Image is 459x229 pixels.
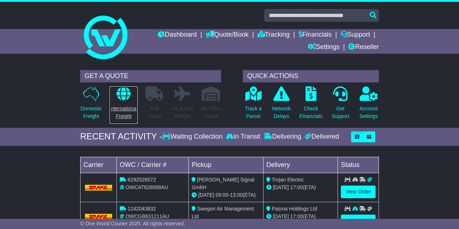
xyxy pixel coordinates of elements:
[258,29,290,41] a: Tracking
[359,86,378,124] a: AccountSettings
[81,105,102,120] p: Domestic Freight
[80,86,102,124] a: DomesticFreight
[128,206,156,212] span: 1242043832
[126,184,168,190] span: OWCAT629068AU
[224,133,262,141] div: In Transit
[272,105,291,120] p: Network Delays
[272,86,291,124] a: NetworkDelays
[331,86,349,124] a: GetSupport
[303,133,339,141] div: Delivered
[126,213,169,219] span: OWCGB631211AU
[299,29,332,41] a: Financials
[290,213,303,219] span: 17:00
[192,191,260,199] div: - (ETA)
[201,105,221,120] p: Air / Sea Depot
[348,41,379,54] a: Reseller
[80,221,185,226] span: © One World Courier 2025. All rights reserved.
[110,105,138,120] p: International Freight
[299,105,322,120] p: Check Financials
[273,184,289,190] span: [DATE]
[262,133,303,141] div: Delivering
[272,206,317,212] span: Pasma Holdings Ltd
[128,177,156,183] span: 6292528572
[80,70,221,82] div: GET A QUOTE
[331,105,349,120] p: Get Support
[172,105,193,120] p: Air & Sea Freight
[116,157,188,173] td: OWC / Carrier #
[271,177,304,183] span: Trojan Electric
[158,29,197,41] a: Dashboard
[109,86,138,124] a: InternationalFreight
[266,184,335,191] div: (ETA)
[85,185,112,191] img: DHL.png
[198,192,214,198] span: [DATE]
[359,105,378,120] p: Account Settings
[85,214,112,220] img: DHL.png
[338,157,379,173] td: Status
[341,214,376,227] a: View Order
[266,213,335,220] div: (ETA)
[290,184,303,190] span: 17:00
[189,157,263,173] td: Pickup
[341,185,376,198] a: View Order
[307,41,339,54] a: Settings
[216,192,228,198] span: 09:00
[245,105,262,120] p: Track a Parcel
[340,29,370,41] a: Support
[263,157,338,173] td: Delivery
[243,70,379,82] div: QUICK ACTIONS
[245,86,262,124] a: Track aParcel
[162,133,224,141] div: Waiting Collection
[192,206,254,219] span: Swegon Air Management Ltd
[273,213,289,219] span: [DATE]
[230,192,243,198] span: 13:00
[299,86,323,124] a: CheckFinancials
[192,177,254,190] span: [PERSON_NAME] Signal GmbH
[80,131,162,142] div: RECENT ACTIVITY -
[80,157,116,173] td: Carrier
[146,105,164,120] p: Full Loads
[206,29,249,41] a: Quote/Book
